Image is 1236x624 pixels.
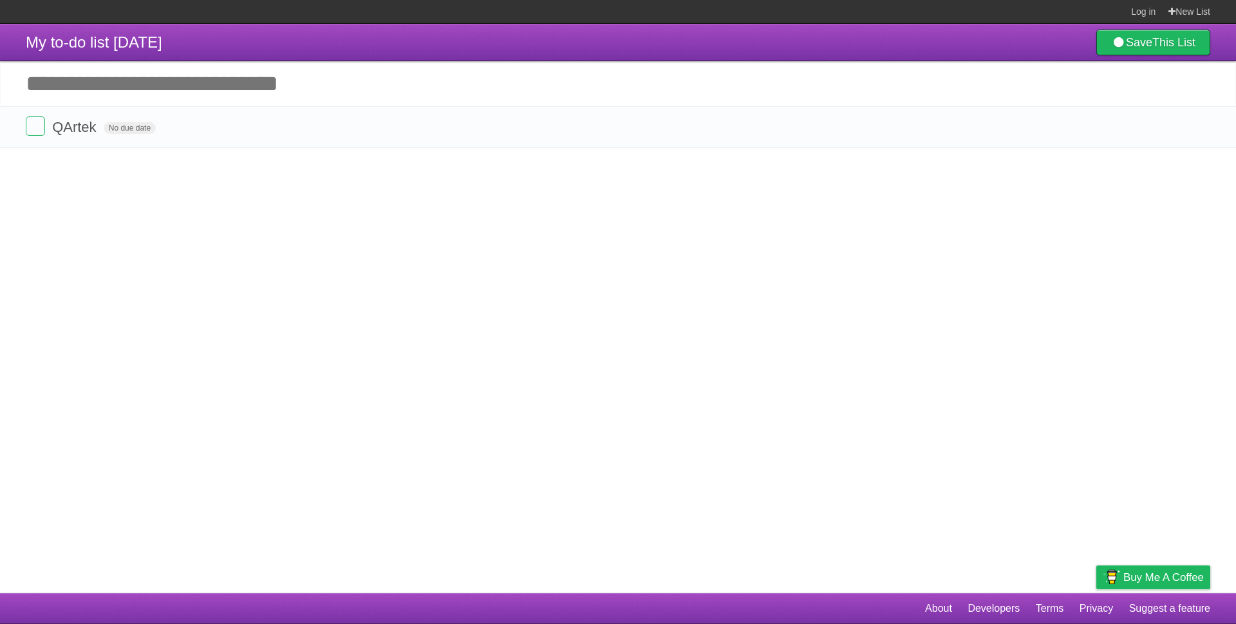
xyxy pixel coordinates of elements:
span: QArtek [52,119,99,135]
a: Suggest a feature [1129,596,1210,621]
a: Privacy [1080,596,1113,621]
img: Buy me a coffee [1103,566,1120,588]
a: Buy me a coffee [1096,565,1210,589]
a: Terms [1036,596,1064,621]
label: Done [26,116,45,136]
span: No due date [104,122,156,134]
span: My to-do list [DATE] [26,33,162,51]
b: This List [1152,36,1195,49]
span: Buy me a coffee [1123,566,1204,589]
a: SaveThis List [1096,30,1210,55]
a: Developers [968,596,1020,621]
a: About [925,596,952,621]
